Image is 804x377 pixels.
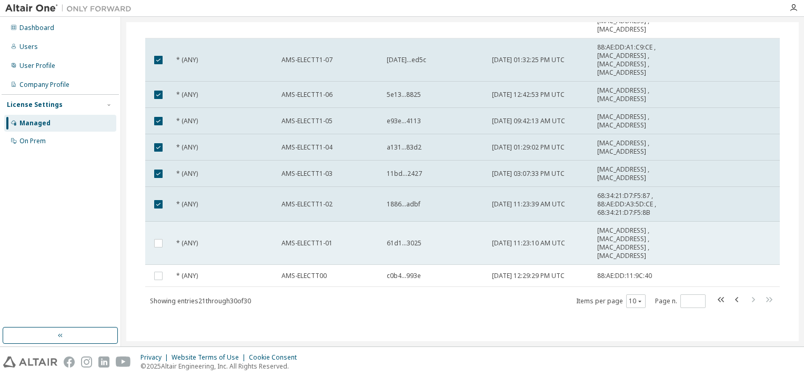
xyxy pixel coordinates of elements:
[492,239,565,247] span: [DATE] 11:23:10 AM UTC
[282,239,333,247] span: AMS-ELECTT1-01
[282,143,333,152] span: AMS-ELECTT1-04
[176,200,198,209] span: * (ANY)
[176,170,198,178] span: * (ANY)
[597,113,667,130] span: [MAC_ADDRESS] , [MAC_ADDRESS]
[492,56,565,64] span: [DATE] 01:32:25 PM UTC
[597,226,667,260] span: [MAC_ADDRESS] , [MAC_ADDRESS] , [MAC_ADDRESS] , [MAC_ADDRESS]
[140,362,303,371] p: © 2025 Altair Engineering, Inc. All Rights Reserved.
[81,356,92,368] img: instagram.svg
[19,119,51,127] div: Managed
[282,200,333,209] span: AMS-ELECTT1-02
[176,56,198,64] span: * (ANY)
[140,353,172,362] div: Privacy
[387,91,421,99] span: 5e13...8825
[387,143,421,152] span: a131...83d2
[282,170,333,178] span: AMS-ELECTT1-03
[116,356,131,368] img: youtube.svg
[282,56,333,64] span: AMS-ELECTT1-07
[597,86,667,103] span: [MAC_ADDRESS] , [MAC_ADDRESS]
[492,200,565,209] span: [DATE] 11:23:39 AM UTC
[176,91,198,99] span: * (ANY)
[597,272,652,280] span: 88:AE:DD:11:9C:40
[7,101,63,109] div: License Settings
[387,200,420,209] span: 1886...adbf
[3,356,57,368] img: altair_logo.svg
[629,297,643,305] button: 10
[387,239,421,247] span: 61d1...3025
[492,272,565,280] span: [DATE] 12:29:29 PM UTC
[282,117,333,125] span: AMS-ELECTT1-05
[98,356,109,368] img: linkedin.svg
[492,143,565,152] span: [DATE] 01:29:02 PM UTC
[655,294,706,308] span: Page n.
[492,117,565,125] span: [DATE] 09:42:13 AM UTC
[492,170,565,178] span: [DATE] 03:07:33 PM UTC
[387,272,421,280] span: c0b4...993e
[176,117,198,125] span: * (ANY)
[19,62,55,70] div: User Profile
[5,3,137,14] img: Altair One
[176,143,198,152] span: * (ANY)
[19,81,69,89] div: Company Profile
[249,353,303,362] div: Cookie Consent
[176,272,198,280] span: * (ANY)
[19,43,38,51] div: Users
[597,165,667,182] span: [MAC_ADDRESS] , [MAC_ADDRESS]
[387,170,422,178] span: 11bd...2427
[492,91,565,99] span: [DATE] 12:42:53 PM UTC
[172,353,249,362] div: Website Terms of Use
[176,239,198,247] span: * (ANY)
[282,272,327,280] span: AMS-ELECTT00
[282,91,333,99] span: AMS-ELECTT1-06
[597,192,667,217] span: 68:34:21:D7:F5:87 , 88:AE:DD:A3:5D:CE , 68:34:21:D7:F5:8B
[150,296,251,305] span: Showing entries 21 through 30 of 30
[387,56,426,64] span: [DATE]...ed5c
[576,294,646,308] span: Items per page
[597,43,667,77] span: 88:AE:DD:A1:C9:CE , [MAC_ADDRESS] , [MAC_ADDRESS] , [MAC_ADDRESS]
[64,356,75,368] img: facebook.svg
[597,139,667,156] span: [MAC_ADDRESS] , [MAC_ADDRESS]
[387,117,421,125] span: e93e...4113
[19,24,54,32] div: Dashboard
[19,137,46,145] div: On Prem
